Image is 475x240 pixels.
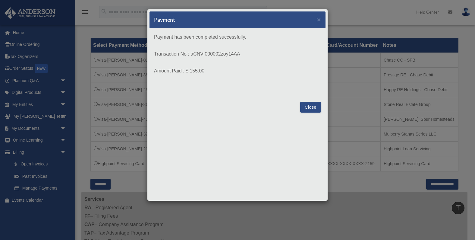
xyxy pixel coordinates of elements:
h5: Payment [154,16,175,24]
p: Payment has been completed successfully. [154,33,321,41]
p: Amount Paid : $ 155.00 [154,67,321,75]
p: Transaction No : aCNVI000002zoy14AA [154,50,321,58]
button: Close [317,16,321,23]
button: Close [300,102,321,113]
span: × [317,16,321,23]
